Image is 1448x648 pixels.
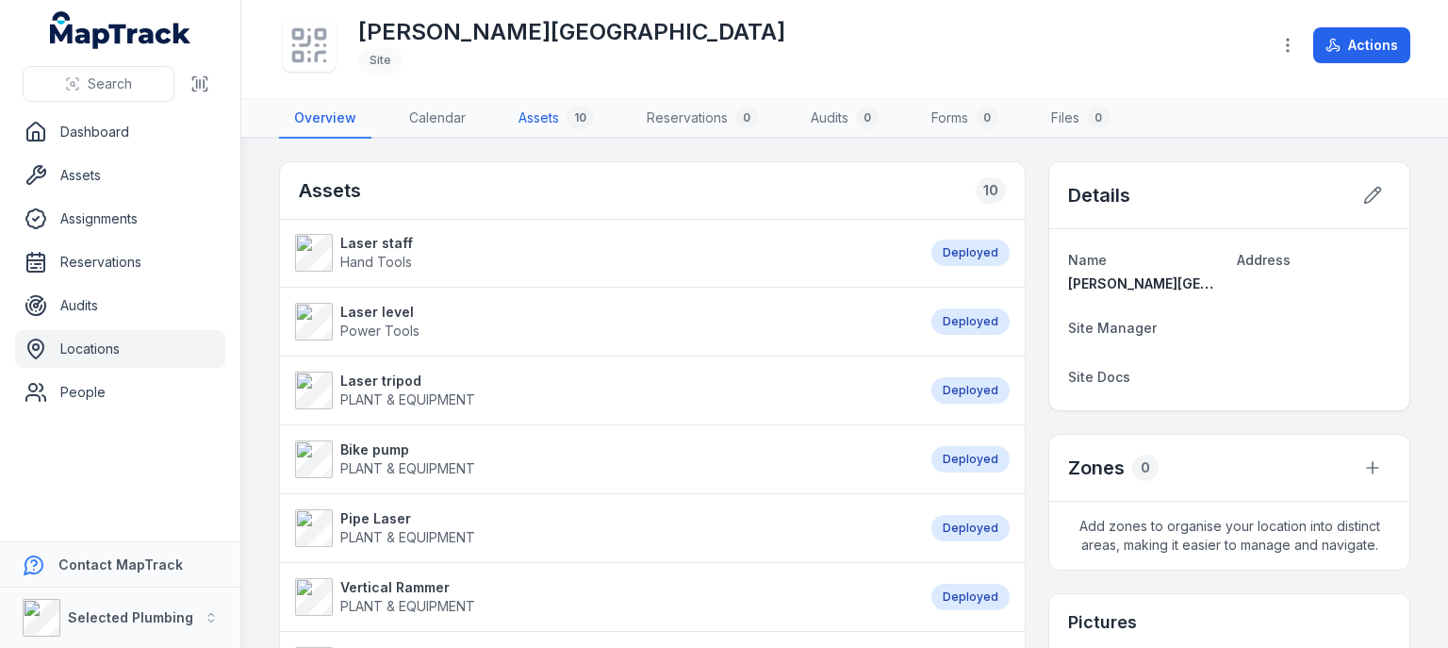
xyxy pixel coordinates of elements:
h2: Details [1068,182,1130,208]
span: Name [1068,252,1107,268]
a: Laser levelPower Tools [295,303,913,341]
a: People [15,374,225,411]
h1: [PERSON_NAME][GEOGRAPHIC_DATA] [358,17,785,47]
div: Site [358,47,403,74]
div: Deployed [931,446,1010,473]
a: Locations [15,330,225,368]
div: Deployed [931,240,1010,266]
div: 0 [856,107,879,129]
span: Add zones to organise your location into distinct areas, making it easier to manage and navigate. [1049,502,1409,570]
span: Site Manager [1068,320,1157,336]
a: Files0 [1036,99,1125,139]
strong: Laser level [340,303,420,322]
h3: Pictures [1068,609,1137,636]
div: Deployed [931,377,1010,404]
a: Vertical RammerPLANT & EQUIPMENT [295,578,913,616]
div: 10 [976,177,1006,204]
div: Deployed [931,308,1010,335]
a: Audits [15,287,225,324]
div: Deployed [931,584,1010,610]
span: PLANT & EQUIPMENT [340,598,475,614]
a: Audits0 [796,99,894,139]
a: Assets [15,157,225,194]
strong: Selected Plumbing [68,609,193,625]
a: Reservations [15,243,225,281]
span: Hand Tools [340,254,412,270]
span: Site Docs [1068,369,1130,385]
strong: Laser tripod [340,372,475,390]
a: Laser tripodPLANT & EQUIPMENT [295,372,913,409]
a: MapTrack [50,11,191,49]
strong: Pipe Laser [340,509,475,528]
button: Actions [1313,27,1410,63]
span: PLANT & EQUIPMENT [340,529,475,545]
div: 0 [1087,107,1110,129]
a: Assignments [15,200,225,238]
strong: Contact MapTrack [58,557,183,573]
h2: Assets [299,177,361,204]
a: Assets10 [503,99,609,139]
button: Search [23,66,174,102]
div: 0 [735,107,758,129]
div: Deployed [931,515,1010,541]
a: Dashboard [15,113,225,151]
span: Search [88,75,132,93]
a: Overview [279,99,371,139]
a: Reservations0 [632,99,773,139]
a: Calendar [394,99,481,139]
h2: Zones [1068,455,1125,481]
div: 0 [1132,455,1159,481]
div: 10 [567,107,594,129]
div: 0 [976,107,998,129]
strong: Laser staff [340,234,413,253]
a: Laser staffHand Tools [295,234,913,272]
a: Forms0 [916,99,1013,139]
span: PLANT & EQUIPMENT [340,391,475,407]
span: Power Tools [340,323,420,339]
span: Address [1237,252,1291,268]
span: PLANT & EQUIPMENT [340,460,475,476]
a: Bike pumpPLANT & EQUIPMENT [295,440,913,478]
span: [PERSON_NAME][GEOGRAPHIC_DATA] [1068,275,1313,291]
strong: Vertical Rammer [340,578,475,597]
a: Pipe LaserPLANT & EQUIPMENT [295,509,913,547]
strong: Bike pump [340,440,475,459]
